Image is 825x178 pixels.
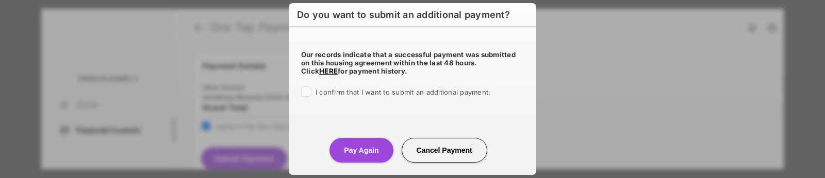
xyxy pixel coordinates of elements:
h6: Do you want to submit an additional payment? [289,3,536,27]
h5: Our records indicate that a successful payment was submitted on this housing agreement within the... [301,50,524,75]
a: HERE [319,67,338,75]
button: Cancel Payment [402,138,487,163]
span: I confirm that I want to submit an additional payment. [316,88,490,96]
button: Pay Again [329,138,393,163]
